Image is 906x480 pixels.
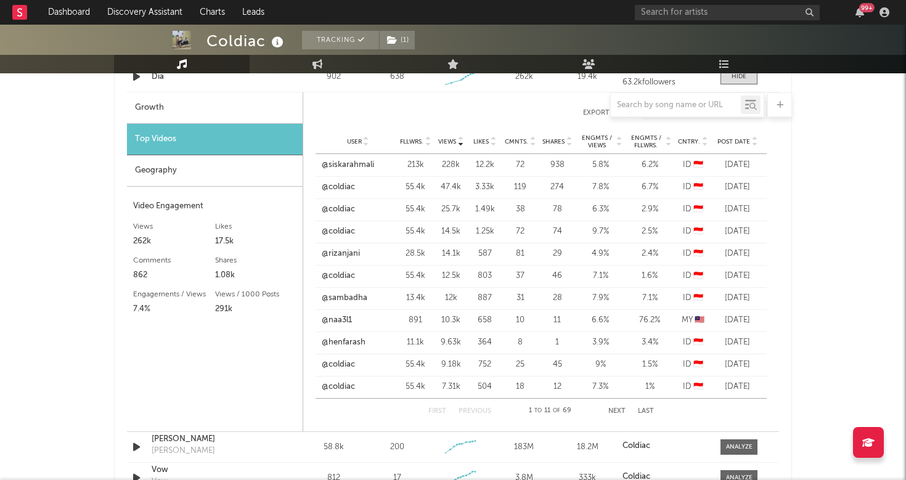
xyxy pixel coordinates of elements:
[622,442,650,450] strong: Coldiac
[579,134,614,149] span: Engmts / Views
[579,203,622,216] div: 6.3 %
[505,181,536,193] div: 119
[693,227,703,235] span: 🇮🇩
[437,314,465,327] div: 10.3k
[390,71,404,83] div: 638
[459,408,491,415] button: Previous
[152,71,280,83] a: Dia
[559,441,616,454] div: 18.2M
[133,287,215,302] div: Engagements / Views
[714,226,761,238] div: [DATE]
[677,181,708,193] div: ID
[322,336,365,349] a: @henfarash
[579,314,622,327] div: 6.6 %
[471,314,499,327] div: 658
[471,181,499,193] div: 3.33k
[542,203,573,216] div: 78
[152,445,215,457] div: [PERSON_NAME]
[542,159,573,171] div: 938
[400,314,431,327] div: 891
[400,248,431,260] div: 28.5k
[505,314,536,327] div: 10
[859,3,875,12] div: 99 +
[693,272,703,280] span: 🇮🇩
[693,383,703,391] span: 🇮🇩
[559,71,616,83] div: 19.4k
[133,302,215,317] div: 7.4%
[638,408,654,415] button: Last
[677,336,708,349] div: ID
[579,248,622,260] div: 4.9 %
[693,161,703,169] span: 🇮🇩
[133,268,215,283] div: 862
[579,181,622,193] div: 7.8 %
[542,314,573,327] div: 11
[542,270,573,282] div: 46
[322,181,355,193] a: @coldiac
[127,124,303,155] div: Top Videos
[579,336,622,349] div: 3.9 %
[611,100,741,110] input: Search by song name or URL
[693,360,703,368] span: 🇮🇩
[542,138,565,145] span: Shares
[628,181,671,193] div: 6.7 %
[400,359,431,371] div: 55.4k
[714,248,761,260] div: [DATE]
[437,248,465,260] div: 14.1k
[505,381,536,393] div: 18
[628,336,671,349] div: 3.4 %
[152,464,280,476] div: Vow
[628,292,671,304] div: 7.1 %
[379,31,415,49] span: ( 1 )
[579,270,622,282] div: 7.1 %
[322,270,355,282] a: @coldiac
[400,336,431,349] div: 11.1k
[133,199,296,214] div: Video Engagement
[677,248,708,260] div: ID
[505,270,536,282] div: 37
[516,404,584,418] div: 1 11 69
[437,203,465,216] div: 25.7k
[677,314,708,327] div: MY
[628,270,671,282] div: 1.6 %
[471,159,499,171] div: 12.2k
[437,381,465,393] div: 7.31k
[695,316,704,324] span: 🇲🇾
[579,359,622,371] div: 9 %
[215,268,297,283] div: 1.08k
[505,159,536,171] div: 72
[400,381,431,393] div: 55.4k
[714,159,761,171] div: [DATE]
[693,294,703,302] span: 🇮🇩
[628,359,671,371] div: 1.5 %
[380,31,415,49] button: (1)
[714,181,761,193] div: [DATE]
[133,253,215,268] div: Comments
[628,159,671,171] div: 6.2 %
[437,359,465,371] div: 9.18k
[714,292,761,304] div: [DATE]
[579,226,622,238] div: 9.7 %
[471,270,499,282] div: 803
[855,7,864,17] button: 99+
[677,381,708,393] div: ID
[471,292,499,304] div: 887
[437,336,465,349] div: 9.63k
[628,314,671,327] div: 76.2 %
[302,31,379,49] button: Tracking
[215,287,297,302] div: Views / 1000 Posts
[437,181,465,193] div: 47.4k
[322,314,352,327] a: @naa3l1
[127,155,303,187] div: Geography
[542,181,573,193] div: 274
[505,336,536,349] div: 8
[400,159,431,171] div: 213k
[622,78,708,87] div: 63.2k followers
[471,248,499,260] div: 587
[628,226,671,238] div: 2.5 %
[400,138,423,145] span: Fllwrs.
[622,442,708,450] a: Coldiac
[496,441,553,454] div: 183M
[347,138,362,145] span: User
[152,433,280,445] div: [PERSON_NAME]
